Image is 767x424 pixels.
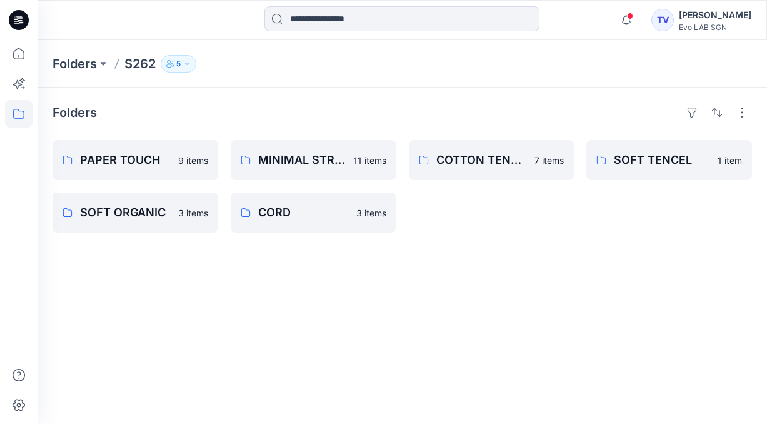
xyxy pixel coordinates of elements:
a: SOFT TENCEL1 item [586,140,752,180]
a: PAPER TOUCH9 items [53,140,218,180]
p: COTTON TENCEL [436,151,528,169]
h4: Folders [53,105,97,120]
button: 5 [161,55,196,73]
a: COTTON TENCEL7 items [409,140,574,180]
p: 11 items [353,154,386,167]
a: SOFT ORGANIC3 items [53,193,218,233]
div: [PERSON_NAME] [679,8,751,23]
p: SOFT TENCEL [614,151,710,169]
a: MINIMAL STRETCH11 items [231,140,396,180]
p: 3 items [178,206,208,220]
a: Folders [53,55,97,73]
div: TV [651,9,674,31]
p: 9 items [178,154,208,167]
p: CORD [258,204,349,221]
p: MINIMAL STRETCH [258,151,346,169]
a: CORD3 items [231,193,396,233]
p: S262 [124,55,156,73]
p: 3 items [356,206,386,220]
p: 1 item [718,154,742,167]
p: PAPER TOUCH [80,151,171,169]
p: 5 [176,57,181,71]
p: 7 items [534,154,564,167]
div: Evo LAB SGN [679,23,751,32]
p: SOFT ORGANIC [80,204,171,221]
